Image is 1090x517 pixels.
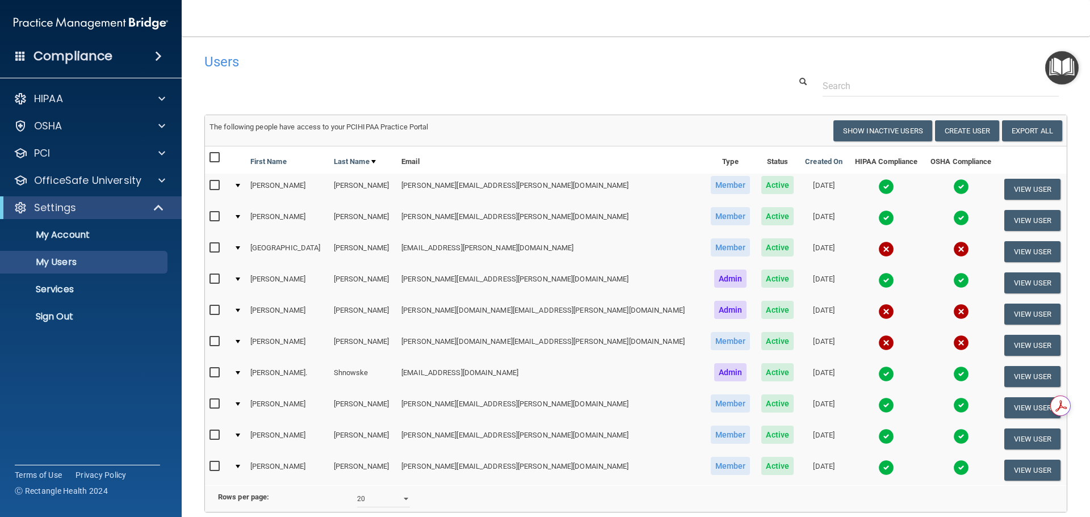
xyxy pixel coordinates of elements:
td: [PERSON_NAME] [329,423,397,455]
span: Active [761,426,794,444]
td: [PERSON_NAME][DOMAIN_NAME][EMAIL_ADDRESS][PERSON_NAME][DOMAIN_NAME] [397,330,705,361]
td: [PERSON_NAME] [329,455,397,485]
img: cross.ca9f0e7f.svg [953,335,969,351]
button: View User [1004,428,1060,449]
td: [PERSON_NAME] [246,205,329,236]
span: Active [761,270,794,288]
button: Open Resource Center [1045,51,1079,85]
td: [DATE] [799,361,848,392]
p: PCI [34,146,50,160]
td: [PERSON_NAME][EMAIL_ADDRESS][PERSON_NAME][DOMAIN_NAME] [397,205,705,236]
p: HIPAA [34,92,63,106]
span: Member [711,332,751,350]
button: View User [1004,335,1060,356]
img: PMB logo [14,12,168,35]
img: tick.e7d51cea.svg [878,397,894,413]
img: cross.ca9f0e7f.svg [878,335,894,351]
td: [DATE] [799,392,848,423]
td: [PERSON_NAME][EMAIL_ADDRESS][PERSON_NAME][DOMAIN_NAME] [397,423,705,455]
span: Admin [714,363,747,381]
td: [DATE] [799,330,848,361]
span: Ⓒ Rectangle Health 2024 [15,485,108,497]
button: View User [1004,241,1060,262]
iframe: Drift Widget Chat Controller [894,436,1076,482]
img: tick.e7d51cea.svg [878,460,894,476]
input: Search [823,75,1059,96]
td: [PERSON_NAME][DOMAIN_NAME][EMAIL_ADDRESS][PERSON_NAME][DOMAIN_NAME] [397,299,705,330]
span: Active [761,394,794,413]
a: Settings [14,201,165,215]
img: tick.e7d51cea.svg [878,272,894,288]
img: tick.e7d51cea.svg [953,179,969,195]
p: Sign Out [7,311,162,322]
td: [PERSON_NAME] [246,267,329,299]
span: Active [761,301,794,319]
img: cross.ca9f0e7f.svg [878,304,894,320]
th: Type [705,146,756,174]
span: Active [761,176,794,194]
a: Export All [1002,120,1062,141]
img: tick.e7d51cea.svg [878,210,894,226]
th: Email [397,146,705,174]
span: Active [761,238,794,257]
td: [PERSON_NAME] [329,174,397,205]
a: First Name [250,155,287,169]
img: cross.ca9f0e7f.svg [953,304,969,320]
td: [PERSON_NAME] [246,174,329,205]
img: tick.e7d51cea.svg [878,366,894,382]
img: tick.e7d51cea.svg [878,179,894,195]
a: Privacy Policy [76,469,127,481]
img: tick.e7d51cea.svg [953,210,969,226]
a: OSHA [14,119,165,133]
td: [PERSON_NAME] [329,299,397,330]
button: View User [1004,397,1060,418]
td: [DATE] [799,267,848,299]
img: tick.e7d51cea.svg [953,366,969,382]
img: tick.e7d51cea.svg [878,428,894,444]
span: Active [761,207,794,225]
span: Member [711,207,751,225]
p: My Account [7,229,162,241]
a: Created On [805,155,842,169]
td: [DATE] [799,174,848,205]
a: Terms of Use [15,469,62,481]
span: Member [711,238,751,257]
td: [PERSON_NAME] [329,205,397,236]
td: [DATE] [799,205,848,236]
p: Settings [34,201,76,215]
td: [PERSON_NAME] [329,330,397,361]
th: Status [756,146,799,174]
p: OfficeSafe University [34,174,141,187]
th: HIPAA Compliance [848,146,924,174]
span: Member [711,457,751,475]
img: tick.e7d51cea.svg [953,428,969,444]
img: cross.ca9f0e7f.svg [878,241,894,257]
td: [EMAIL_ADDRESS][PERSON_NAME][DOMAIN_NAME] [397,236,705,267]
p: Services [7,284,162,295]
td: [PERSON_NAME]. [246,361,329,392]
td: [PERSON_NAME][EMAIL_ADDRESS][PERSON_NAME][DOMAIN_NAME] [397,174,705,205]
p: My Users [7,257,162,268]
th: OSHA Compliance [924,146,998,174]
td: [PERSON_NAME] [246,455,329,485]
a: Last Name [334,155,376,169]
td: [DATE] [799,455,848,485]
td: [PERSON_NAME][EMAIL_ADDRESS][PERSON_NAME][DOMAIN_NAME] [397,455,705,485]
a: HIPAA [14,92,165,106]
td: [PERSON_NAME] [246,423,329,455]
button: Create User [935,120,999,141]
td: [DATE] [799,299,848,330]
button: View User [1004,179,1060,200]
button: View User [1004,304,1060,325]
td: [PERSON_NAME] [329,392,397,423]
img: cross.ca9f0e7f.svg [953,241,969,257]
button: View User [1004,210,1060,231]
td: [PERSON_NAME] [246,392,329,423]
td: [PERSON_NAME][EMAIL_ADDRESS][PERSON_NAME][DOMAIN_NAME] [397,267,705,299]
img: tick.e7d51cea.svg [953,272,969,288]
span: Member [711,176,751,194]
td: [PERSON_NAME] [246,330,329,361]
span: Admin [714,270,747,288]
td: [PERSON_NAME] [329,267,397,299]
span: The following people have access to your PCIHIPAA Practice Portal [209,123,429,131]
